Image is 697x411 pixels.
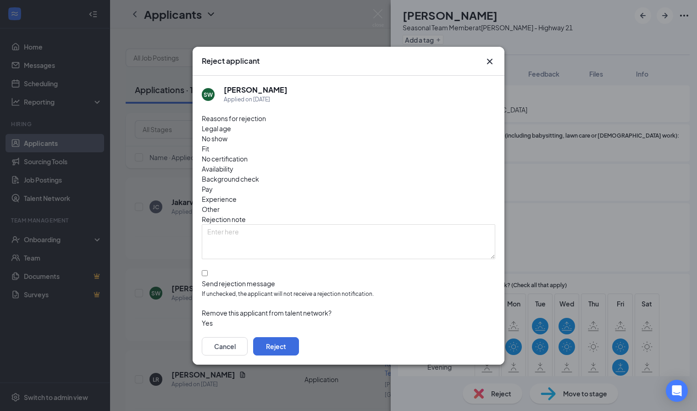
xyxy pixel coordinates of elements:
span: Remove this applicant from talent network? [202,308,332,317]
span: Pay [202,184,213,194]
div: Send rejection message [202,279,495,288]
span: Fit [202,144,209,154]
button: Reject [253,337,299,355]
div: Open Intercom Messenger [666,380,688,402]
span: Availability [202,164,233,174]
div: SW [204,90,213,98]
span: Rejection note [202,215,246,223]
span: If unchecked, the applicant will not receive a rejection notification. [202,290,495,299]
button: Cancel [202,337,248,355]
span: No show [202,133,227,144]
input: Send rejection messageIf unchecked, the applicant will not receive a rejection notification. [202,270,208,276]
span: Reasons for rejection [202,114,266,122]
span: Other [202,204,220,214]
span: No certification [202,154,248,164]
div: Applied on [DATE] [224,95,288,104]
button: Close [484,56,495,67]
svg: Cross [484,56,495,67]
span: Experience [202,194,237,204]
h3: Reject applicant [202,56,260,66]
span: Legal age [202,123,231,133]
span: Yes [202,317,213,328]
span: Background check [202,174,259,184]
h5: [PERSON_NAME] [224,85,288,95]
